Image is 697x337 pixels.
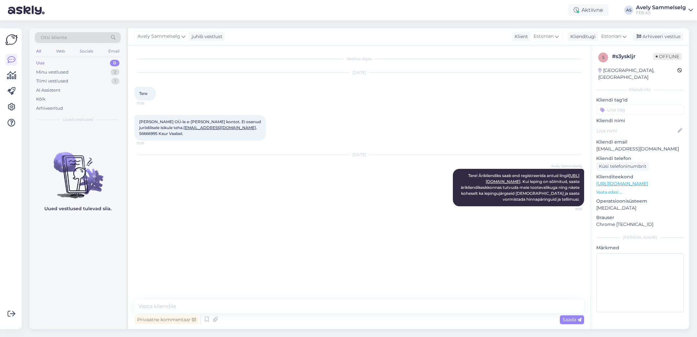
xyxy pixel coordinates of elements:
[135,70,584,76] div: [DATE]
[137,141,161,146] span: 17:57
[534,33,554,40] span: Estonian
[36,105,63,112] div: Arhiveeritud
[558,207,582,212] span: 8:05
[139,91,147,96] span: Tere
[36,87,60,94] div: AI Assistent
[596,235,684,240] div: [PERSON_NAME]
[110,60,119,66] div: 0
[636,5,693,15] a: Avely SammelselgFEB AS
[30,140,126,199] img: No chats
[597,127,676,134] input: Lisa nimi
[596,139,684,146] p: Kliendi email
[596,244,684,251] p: Märkmed
[137,33,180,40] span: Avely Sammelselg
[568,33,596,40] div: Klienditugi
[624,6,633,15] div: AS
[135,152,584,158] div: [DATE]
[568,4,608,16] div: Aktiivne
[653,53,682,60] span: Offline
[602,55,604,60] span: s
[135,315,199,324] div: Privaatne kommentaar
[596,105,684,115] input: Lisa tag
[5,34,18,46] img: Askly Logo
[139,119,262,136] span: [PERSON_NAME] OÜ-le e-[PERSON_NAME] kontot. Ei osanud juriidilisele isikule teha. , 56666995 Kaur...
[596,117,684,124] p: Kliendi nimi
[189,33,222,40] div: juhib vestlust
[111,78,119,84] div: 1
[137,101,161,106] span: 17:56
[35,47,42,56] div: All
[596,205,684,212] p: [MEDICAL_DATA]
[36,60,45,66] div: Uus
[135,56,584,62] div: Vestlus algas
[55,47,66,56] div: Web
[596,87,684,93] div: Kliendi info
[596,162,649,171] div: Küsi telefoninumbrit
[36,78,68,84] div: Tiimi vestlused
[183,125,256,130] a: [EMAIL_ADDRESS][DOMAIN_NAME]
[596,214,684,221] p: Brauser
[601,33,621,40] span: Estonian
[598,67,677,81] div: [GEOGRAPHIC_DATA], [GEOGRAPHIC_DATA]
[596,198,684,205] p: Operatsioonisüsteem
[44,205,112,212] p: Uued vestlused tulevad siia.
[36,96,46,102] div: Kõik
[107,47,121,56] div: Email
[596,146,684,152] p: [EMAIL_ADDRESS][DOMAIN_NAME]
[41,34,67,41] span: Otsi kliente
[551,164,582,168] span: Avely Sammelselg
[596,155,684,162] p: Kliendi telefon
[612,53,653,60] div: # s3yskljr
[596,221,684,228] p: Chrome [TECHNICAL_ID]
[636,10,686,15] div: FEB AS
[111,69,119,76] div: 2
[596,173,684,180] p: Klienditeekond
[512,33,528,40] div: Klient
[596,97,684,103] p: Kliendi tag'id
[596,189,684,195] p: Vaata edasi ...
[596,181,648,187] a: [URL][DOMAIN_NAME]
[636,5,686,10] div: Avely Sammelselg
[633,32,683,41] div: Arhiveeri vestlus
[63,117,93,123] span: Uued vestlused
[562,317,581,323] span: Saada
[461,173,581,202] span: Tere! Ärikliendiks saab end registreerida antud lingil . Kui leping on sõlmitud, saate ärikliendi...
[36,69,69,76] div: Minu vestlused
[78,47,95,56] div: Socials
